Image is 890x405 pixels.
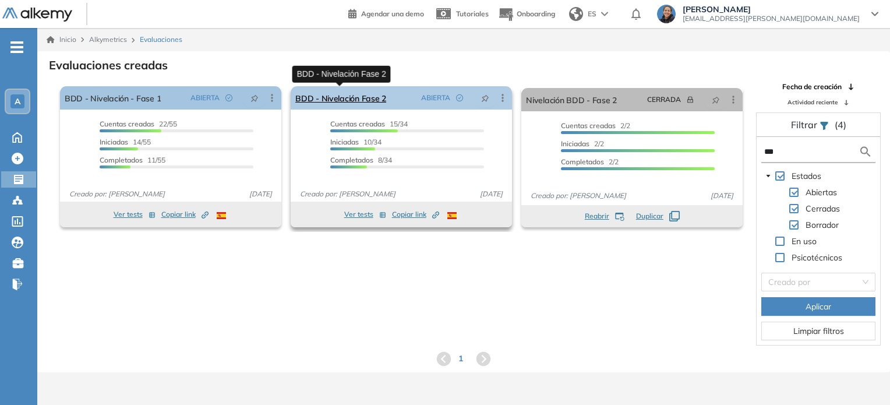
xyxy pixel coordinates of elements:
a: Agendar una demo [348,6,424,20]
span: Creado por: [PERSON_NAME] [295,189,400,199]
span: 15/34 [330,119,408,128]
span: Completados [100,156,143,164]
span: pushpin [481,93,489,103]
span: check-circle [456,94,463,101]
span: Copiar link [392,209,439,220]
span: 2/2 [561,157,619,166]
button: Aplicar [761,297,875,316]
span: 14/55 [100,138,151,146]
span: CERRADA [647,94,681,105]
span: 1 [458,353,463,365]
button: pushpin [242,89,267,107]
span: Tutoriales [456,9,489,18]
span: lock [687,96,694,103]
span: Aplicar [806,300,831,313]
button: Copiar link [392,207,439,221]
span: Alkymetrics [89,35,127,44]
span: Cuentas creadas [561,121,616,130]
div: BDD - Nivelación Fase 2 [292,65,391,82]
span: 2/2 [561,121,630,130]
span: pushpin [250,93,259,103]
span: Abiertas [803,185,839,199]
button: pushpin [472,89,498,107]
span: (4) [835,118,846,132]
span: [DATE] [706,191,738,201]
span: 2/2 [561,139,604,148]
span: ES [588,9,596,19]
span: ABIERTA [421,93,450,103]
span: [EMAIL_ADDRESS][PERSON_NAME][DOMAIN_NAME] [683,14,860,23]
span: 11/55 [100,156,165,164]
span: Reabrir [585,211,609,221]
img: Logo [2,8,72,22]
button: Copiar link [161,207,209,221]
span: Psicotécnicos [789,251,845,265]
span: [PERSON_NAME] [683,5,860,14]
a: BDD - Nivelación - Fase 1 [65,86,161,110]
img: world [569,7,583,21]
span: Abiertas [806,187,837,198]
span: Cuentas creadas [330,119,385,128]
span: Iniciadas [561,139,589,148]
span: Psicotécnicos [792,252,842,263]
span: Evaluaciones [140,34,182,45]
span: Estados [792,171,821,181]
span: 10/34 [330,138,382,146]
a: Inicio [47,34,76,45]
span: Cerradas [803,202,842,216]
span: Iniciadas [330,138,359,146]
span: Completados [330,156,373,164]
a: BDD - Nivelación Fase 2 [295,86,386,110]
span: En uso [792,236,817,246]
span: Iniciadas [100,138,128,146]
span: Estados [789,169,824,183]
span: [DATE] [245,189,277,199]
h3: Evaluaciones creadas [49,58,168,72]
span: Cuentas creadas [100,119,154,128]
button: Limpiar filtros [761,322,875,340]
button: Duplicar [636,211,680,221]
span: A [15,97,20,106]
span: [DATE] [475,189,507,199]
a: Nivelación BDD - Fase 2 [526,88,617,111]
span: Actividad reciente [787,98,838,107]
span: check-circle [225,94,232,101]
span: Completados [561,157,604,166]
span: Creado por: [PERSON_NAME] [65,189,169,199]
span: En uso [789,234,819,248]
span: Fecha de creación [782,82,842,92]
button: Ver tests [114,207,156,221]
span: Cerradas [806,203,840,214]
button: Ver tests [344,207,386,221]
span: Filtrar [791,119,820,131]
img: arrow [601,12,608,16]
i: - [10,46,23,48]
button: Onboarding [498,2,555,27]
span: Limpiar filtros [793,325,844,337]
span: Onboarding [517,9,555,18]
span: pushpin [712,95,720,104]
span: ABIERTA [190,93,220,103]
span: Creado por: [PERSON_NAME] [526,191,631,201]
span: caret-down [765,173,771,179]
button: Reabrir [585,211,624,221]
button: pushpin [703,90,729,109]
span: 8/34 [330,156,392,164]
span: Agendar una demo [361,9,424,18]
span: Borrador [806,220,839,230]
img: search icon [859,145,873,159]
span: Duplicar [636,211,663,221]
img: ESP [217,212,226,219]
img: ESP [447,212,457,219]
span: 22/55 [100,119,177,128]
span: Copiar link [161,209,209,220]
span: Borrador [803,218,841,232]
